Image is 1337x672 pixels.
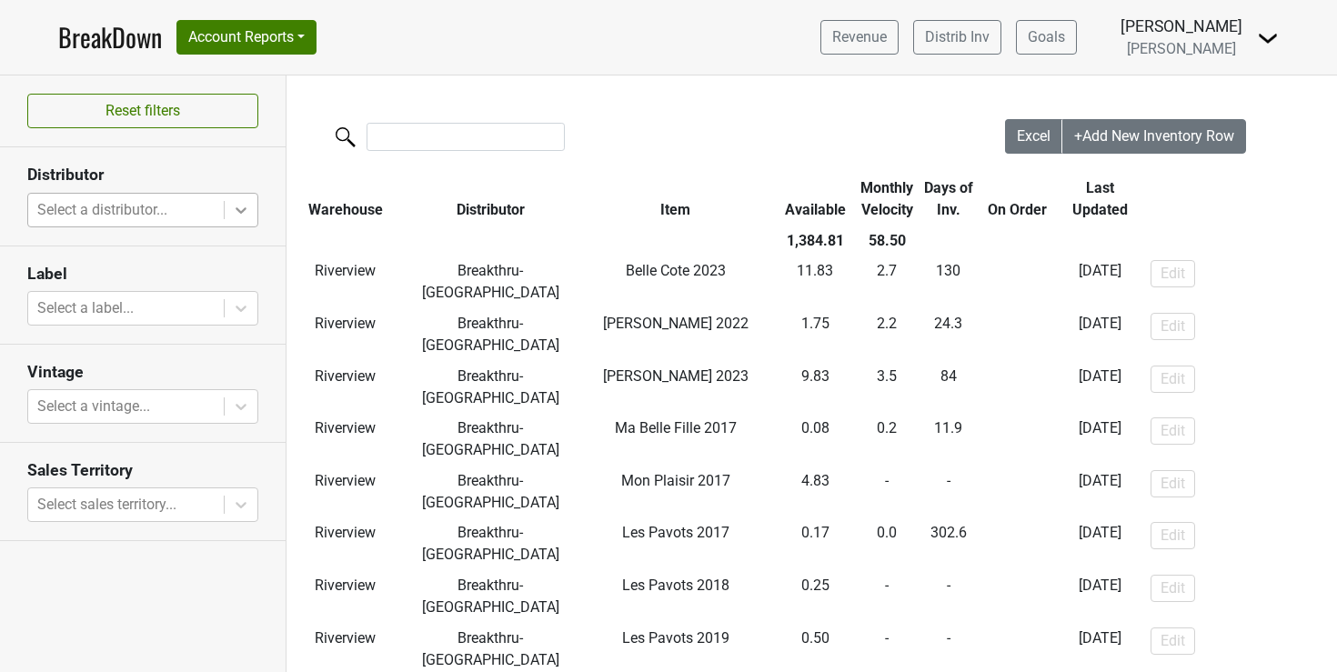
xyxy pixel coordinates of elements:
[980,466,1055,518] td: -
[774,570,856,623] td: 0.25
[405,173,578,226] th: Distributor: activate to sort column ascending
[774,226,856,256] th: 1,384.81
[774,466,856,518] td: 4.83
[405,308,578,361] td: Breakthru-[GEOGRAPHIC_DATA]
[980,308,1055,361] td: -
[918,570,980,623] td: -
[405,361,578,414] td: Breakthru-[GEOGRAPHIC_DATA]
[980,361,1055,414] td: -
[918,518,980,571] td: 302.6
[1055,413,1146,466] td: [DATE]
[27,363,258,382] h3: Vintage
[857,226,919,256] th: 58.50
[774,518,856,571] td: 0.17
[980,518,1055,571] td: -
[176,20,317,55] button: Account Reports
[1005,119,1063,154] button: Excel
[405,570,578,623] td: Breakthru-[GEOGRAPHIC_DATA]
[774,361,856,414] td: 9.83
[1151,366,1195,393] button: Edit
[286,570,405,623] td: Riverview
[286,173,405,226] th: Warehouse: activate to sort column ascending
[621,472,730,489] span: Mon Plaisir 2017
[27,461,258,480] h3: Sales Territory
[622,524,729,541] span: Les Pavots 2017
[1151,260,1195,287] button: Edit
[1121,15,1242,38] div: [PERSON_NAME]
[857,518,919,571] td: 0.0
[27,265,258,284] h3: Label
[626,262,726,279] span: Belle Cote 2023
[577,173,774,226] th: Item: activate to sort column ascending
[27,165,258,185] h3: Distributor
[774,256,856,309] td: 11.83
[286,308,405,361] td: Riverview
[980,413,1055,466] td: -
[918,466,980,518] td: -
[622,629,729,647] span: Les Pavots 2019
[286,361,405,414] td: Riverview
[1055,466,1146,518] td: [DATE]
[857,173,919,226] th: Monthly Velocity: activate to sort column ascending
[1151,575,1195,602] button: Edit
[857,466,919,518] td: -
[1055,361,1146,414] td: [DATE]
[405,413,578,466] td: Breakthru-[GEOGRAPHIC_DATA]
[1017,127,1050,145] span: Excel
[286,256,405,309] td: Riverview
[774,173,856,226] th: Available: activate to sort column ascending
[58,18,162,56] a: BreakDown
[1055,518,1146,571] td: [DATE]
[918,256,980,309] td: 130
[1055,308,1146,361] td: [DATE]
[1151,470,1195,497] button: Edit
[1257,27,1279,49] img: Dropdown Menu
[918,361,980,414] td: 84
[405,256,578,309] td: Breakthru-[GEOGRAPHIC_DATA]
[774,413,856,466] td: 0.08
[980,570,1055,623] td: -
[857,413,919,466] td: 0.2
[918,308,980,361] td: 24.3
[980,173,1055,226] th: On Order: activate to sort column ascending
[603,315,749,332] span: [PERSON_NAME] 2022
[1127,40,1236,57] span: [PERSON_NAME]
[820,20,899,55] a: Revenue
[1151,417,1195,445] button: Edit
[622,577,729,594] span: Les Pavots 2018
[603,367,749,385] span: [PERSON_NAME] 2023
[857,570,919,623] td: -
[1151,313,1195,340] button: Edit
[405,518,578,571] td: Breakthru-[GEOGRAPHIC_DATA]
[857,308,919,361] td: 2.2
[286,518,405,571] td: Riverview
[857,361,919,414] td: 3.5
[918,413,980,466] td: 11.9
[1062,119,1246,154] button: +Add New Inventory Row
[1146,173,1328,226] th: &nbsp;: activate to sort column ascending
[1074,127,1234,145] span: +Add New Inventory Row
[405,466,578,518] td: Breakthru-[GEOGRAPHIC_DATA]
[857,256,919,309] td: 2.7
[980,256,1055,309] td: -
[1151,522,1195,549] button: Edit
[27,94,258,128] button: Reset filters
[1055,173,1146,226] th: Last Updated: activate to sort column ascending
[1151,627,1195,655] button: Edit
[1016,20,1077,55] a: Goals
[286,413,405,466] td: Riverview
[918,173,980,226] th: Days of Inv.: activate to sort column ascending
[1055,256,1146,309] td: [DATE]
[615,419,737,436] span: Ma Belle Fille 2017
[774,308,856,361] td: 1.75
[1055,570,1146,623] td: [DATE]
[286,466,405,518] td: Riverview
[913,20,1001,55] a: Distrib Inv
